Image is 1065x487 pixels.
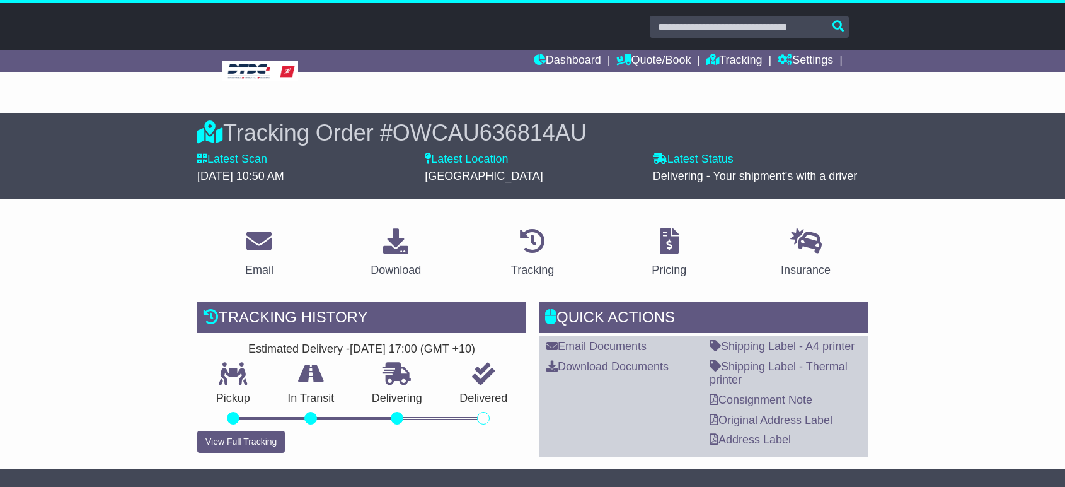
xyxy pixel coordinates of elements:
label: Latest Status [653,153,734,167]
label: Latest Scan [197,153,267,167]
a: Email [237,224,282,283]
a: Quote/Book [616,50,691,72]
div: [DATE] 17:00 (GMT +10) [350,343,475,356]
label: Latest Location [425,153,508,167]
p: Delivering [353,392,441,406]
a: Tracking [706,50,762,72]
div: Pricing [652,262,686,279]
div: Estimated Delivery - [197,343,526,356]
div: Tracking history [197,302,526,336]
p: Pickup [197,392,269,406]
span: [DATE] 10:50 AM [197,170,284,182]
a: Original Address Label [710,414,832,426]
a: Settings [778,50,833,72]
span: [GEOGRAPHIC_DATA] [425,170,543,182]
a: Shipping Label - Thermal printer [710,360,848,387]
a: Dashboard [534,50,601,72]
div: Tracking Order # [197,119,868,146]
a: Address Label [710,433,791,446]
span: Delivering - Your shipment's with a driver [653,170,858,182]
a: Download [362,224,429,283]
a: Download Documents [546,360,669,373]
span: OWCAU636814AU [393,120,587,146]
button: View Full Tracking [197,431,285,453]
div: Quick Actions [539,302,868,336]
div: Tracking [511,262,554,279]
div: Download [371,262,421,279]
p: In Transit [269,392,354,406]
a: Pricing [643,224,694,283]
a: Email Documents [546,340,647,353]
div: Email [245,262,273,279]
a: Insurance [773,224,839,283]
div: Insurance [781,262,831,279]
a: Shipping Label - A4 printer [710,340,855,353]
a: Consignment Note [710,394,812,406]
p: Delivered [441,392,527,406]
a: Tracking [503,224,562,283]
